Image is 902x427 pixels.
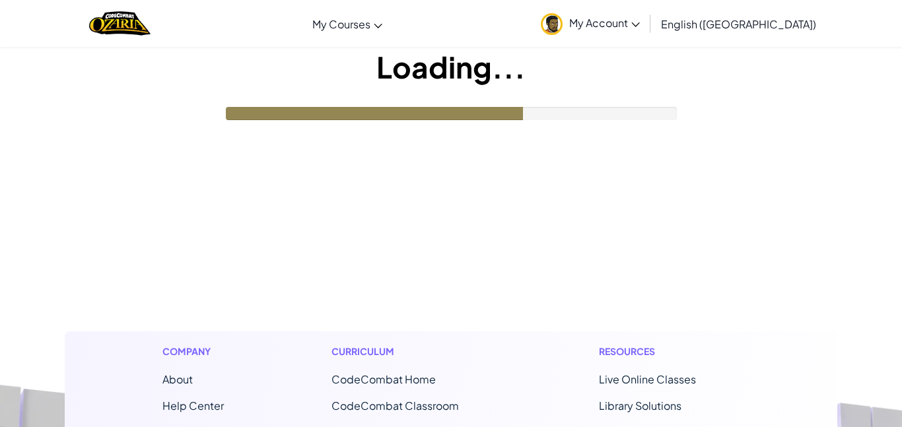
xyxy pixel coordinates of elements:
[541,13,563,35] img: avatar
[331,372,436,386] span: CodeCombat Home
[306,6,389,42] a: My Courses
[654,6,823,42] a: English ([GEOGRAPHIC_DATA])
[534,3,646,44] a: My Account
[162,345,224,358] h1: Company
[599,345,740,358] h1: Resources
[599,399,681,412] a: Library Solutions
[312,17,370,31] span: My Courses
[162,372,193,386] a: About
[331,345,491,358] h1: Curriculum
[162,399,224,412] a: Help Center
[89,10,151,37] a: Ozaria by CodeCombat logo
[331,399,459,412] a: CodeCombat Classroom
[661,17,816,31] span: English ([GEOGRAPHIC_DATA])
[599,372,696,386] a: Live Online Classes
[569,16,640,30] span: My Account
[89,10,151,37] img: Home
